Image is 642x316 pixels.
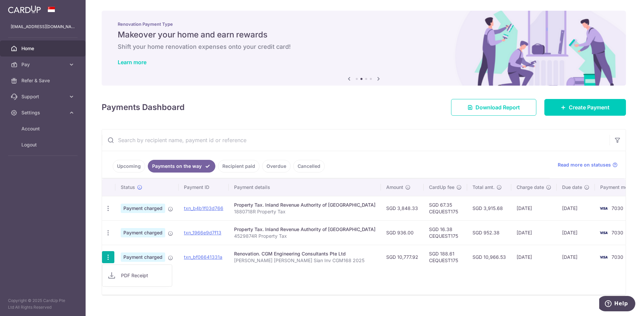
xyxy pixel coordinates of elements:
p: [EMAIL_ADDRESS][DOMAIN_NAME] [11,23,75,30]
a: Upcoming [113,160,145,173]
a: Overdue [262,160,291,173]
span: Payment charged [121,204,165,213]
span: Status [121,184,135,191]
div: Property Tax. Inland Revenue Authority of [GEOGRAPHIC_DATA] [234,202,376,208]
td: SGD 16.38 CEQUEST175 [424,220,467,245]
img: CardUp [8,5,41,13]
td: [DATE] [511,220,557,245]
span: Total amt. [472,184,495,191]
td: [DATE] [557,245,595,269]
span: Charge date [517,184,544,191]
input: Search by recipient name, payment id or reference [102,129,610,151]
p: Renovation Payment Type [118,21,610,27]
td: SGD 188.61 CEQUEST175 [424,245,467,269]
td: SGD 10,777.92 [381,245,424,269]
a: Cancelled [293,160,325,173]
div: Renovation. CGM Engineering Consultants Pte Ltd [234,250,376,257]
span: Account [21,125,66,132]
img: Bank Card [597,253,610,261]
a: Create Payment [544,99,626,116]
th: Payment ID [179,179,229,196]
td: SGD 936.00 [381,220,424,245]
td: SGD 3,915.68 [467,196,511,220]
a: txn_b4b1f03d766 [184,205,223,211]
a: Recipient paid [218,160,259,173]
th: Payment details [229,179,381,196]
a: txn_1966e9d7f13 [184,230,221,235]
td: SGD 10,966.53 [467,245,511,269]
img: Bank Card [597,204,610,212]
a: Learn more [118,59,146,66]
a: Download Report [451,99,536,116]
span: Pay [21,61,66,68]
td: [DATE] [511,245,557,269]
img: Bank Card [597,229,610,237]
span: Support [21,93,66,100]
p: [PERSON_NAME] [PERSON_NAME] Sian Inv CGM168 2025 [234,257,376,264]
span: CardUp fee [429,184,454,191]
span: Logout [21,141,66,148]
h4: Payments Dashboard [102,101,185,113]
p: 1880718R Property Tax [234,208,376,215]
td: [DATE] [511,196,557,220]
span: 7030 [612,205,623,211]
span: Settings [21,109,66,116]
p: 4529874R Property Tax [234,233,376,239]
td: [DATE] [557,220,595,245]
span: Read more on statuses [558,162,611,168]
a: txn_bf06641331a [184,254,222,260]
span: Due date [562,184,582,191]
td: SGD 67.35 CEQUEST175 [424,196,467,220]
td: SGD 952.38 [467,220,511,245]
img: Renovation banner [102,11,626,86]
span: Home [21,45,66,52]
td: SGD 3,848.33 [381,196,424,220]
h5: Makeover your home and earn rewards [118,29,610,40]
span: Amount [386,184,403,191]
span: Create Payment [569,103,610,111]
div: Property Tax. Inland Revenue Authority of [GEOGRAPHIC_DATA] [234,226,376,233]
span: Payment charged [121,252,165,262]
a: Read more on statuses [558,162,618,168]
a: Payments on the way [148,160,215,173]
iframe: Opens a widget where you can find more information [599,296,635,313]
span: Download Report [475,103,520,111]
span: Payment charged [121,228,165,237]
span: 7030 [612,230,623,235]
h6: Shift your home renovation expenses onto your credit card! [118,43,610,51]
span: Refer & Save [21,77,66,84]
span: 7030 [612,254,623,260]
td: [DATE] [557,196,595,220]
